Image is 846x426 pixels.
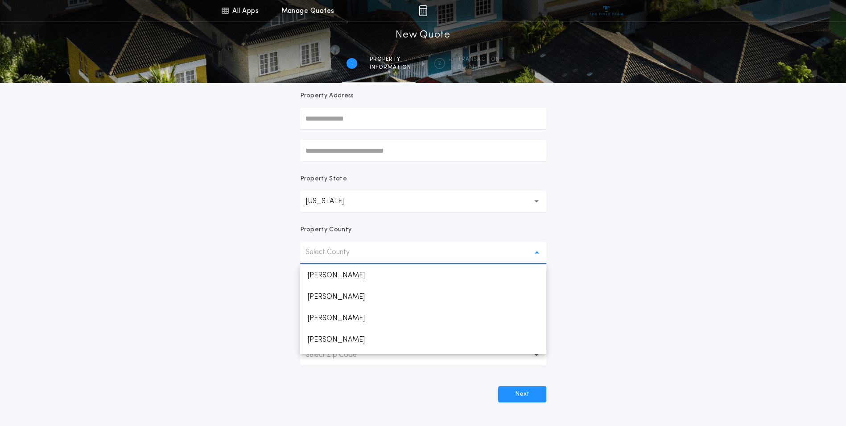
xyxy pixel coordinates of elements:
button: Select Zip Code [300,344,546,366]
p: Property County [300,226,352,234]
p: Bottineau [300,351,546,372]
span: Transaction [458,56,500,63]
p: Select County [305,247,364,258]
button: [US_STATE] [300,191,546,212]
p: [PERSON_NAME] [300,308,546,329]
img: img [419,5,427,16]
p: Select Zip Code [305,350,371,360]
p: [PERSON_NAME] [300,329,546,351]
img: vs-icon [590,6,623,15]
h2: 1 [351,60,353,67]
button: Next [498,386,546,402]
span: Property [370,56,411,63]
h2: 2 [438,60,441,67]
p: [PERSON_NAME] [300,286,546,308]
p: [US_STATE] [305,196,358,207]
p: [PERSON_NAME] [300,265,546,286]
h1: New Quote [396,28,450,42]
span: details [458,64,500,71]
p: Property Address [300,92,546,100]
span: information [370,64,411,71]
button: Select County [300,242,546,263]
p: Property State [300,175,347,184]
ul: Select County [300,265,546,354]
